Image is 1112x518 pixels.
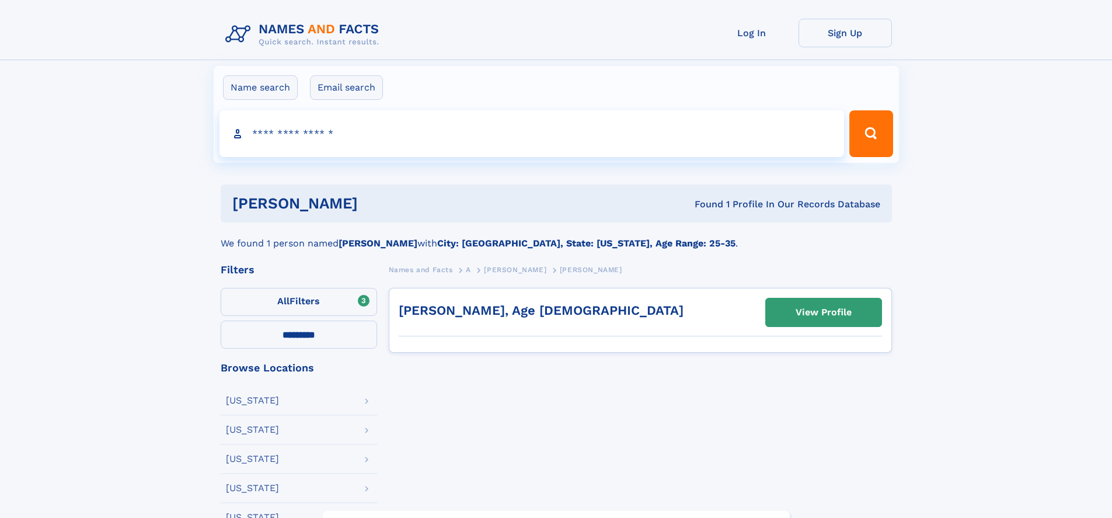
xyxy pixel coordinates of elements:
[484,266,546,274] span: [PERSON_NAME]
[437,238,735,249] b: City: [GEOGRAPHIC_DATA], State: [US_STATE], Age Range: 25-35
[766,298,881,326] a: View Profile
[232,196,527,211] h1: [PERSON_NAME]
[223,75,298,100] label: Name search
[389,262,453,277] a: Names and Facts
[560,266,622,274] span: [PERSON_NAME]
[399,303,684,318] a: [PERSON_NAME], Age [DEMOGRAPHIC_DATA]
[221,363,377,373] div: Browse Locations
[226,484,279,493] div: [US_STATE]
[310,75,383,100] label: Email search
[705,19,799,47] a: Log In
[221,288,377,316] label: Filters
[219,110,845,157] input: search input
[221,223,892,251] div: We found 1 person named with .
[796,299,852,326] div: View Profile
[799,19,892,47] a: Sign Up
[226,454,279,464] div: [US_STATE]
[526,198,880,211] div: Found 1 Profile In Our Records Database
[466,266,471,274] span: A
[339,238,417,249] b: [PERSON_NAME]
[466,262,471,277] a: A
[226,425,279,434] div: [US_STATE]
[226,396,279,405] div: [US_STATE]
[277,295,290,307] span: All
[849,110,893,157] button: Search Button
[221,265,377,275] div: Filters
[221,19,389,50] img: Logo Names and Facts
[484,262,546,277] a: [PERSON_NAME]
